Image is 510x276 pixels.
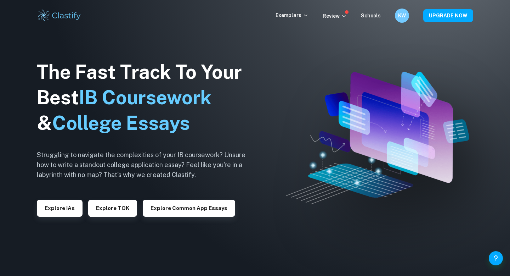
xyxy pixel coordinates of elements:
[323,12,347,20] p: Review
[143,200,235,217] button: Explore Common App essays
[423,9,473,22] button: UPGRADE NOW
[489,251,503,265] button: Help and Feedback
[52,112,190,134] span: College Essays
[286,72,469,204] img: Clastify hero
[37,200,83,217] button: Explore IAs
[88,200,137,217] button: Explore TOK
[37,204,83,211] a: Explore IAs
[37,9,82,23] img: Clastify logo
[37,59,256,136] h1: The Fast Track To Your Best &
[88,204,137,211] a: Explore TOK
[395,9,409,23] button: KW
[361,13,381,18] a: Schools
[276,11,308,19] p: Exemplars
[37,150,256,180] h6: Struggling to navigate the complexities of your IB coursework? Unsure how to write a standout col...
[79,86,211,109] span: IB Coursework
[143,204,235,211] a: Explore Common App essays
[398,12,406,20] h6: KW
